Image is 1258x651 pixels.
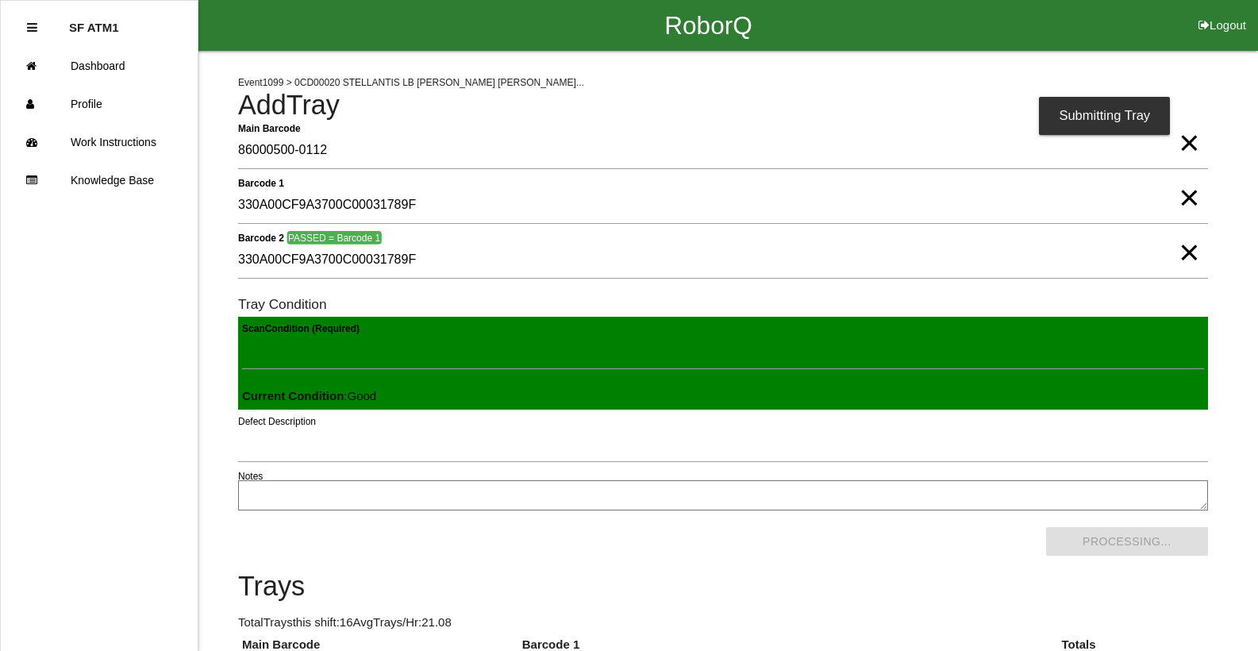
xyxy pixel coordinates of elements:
span: Event 1099 > 0CD00020 STELLANTIS LB [PERSON_NAME] [PERSON_NAME]... [238,77,584,88]
a: Dashboard [1,47,198,85]
b: Current Condition [242,389,344,403]
span: : Good [242,389,376,403]
label: Defect Description [238,414,316,429]
p: SF ATM1 [69,9,119,34]
h4: Add Tray [238,91,1208,121]
b: Main Barcode [238,122,301,133]
span: Clear Input [1179,111,1199,143]
div: Close [27,9,37,47]
label: Notes [238,469,263,483]
span: PASSED = Barcode 1 [287,231,381,245]
p: Total Trays this shift: 16 Avg Trays /Hr: 21.08 [238,614,1208,632]
input: Required [238,133,1208,169]
h4: Trays [238,572,1208,602]
b: Scan Condition (Required) [242,323,360,334]
span: Clear Input [1179,221,1199,252]
h6: Tray Condition [238,297,1208,312]
a: Work Instructions [1,123,198,161]
div: Submitting Tray [1039,97,1170,135]
a: Knowledge Base [1,161,198,199]
a: Profile [1,85,198,123]
b: Barcode 2 [238,232,284,243]
span: Clear Input [1179,166,1199,198]
b: Barcode 1 [238,177,284,188]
